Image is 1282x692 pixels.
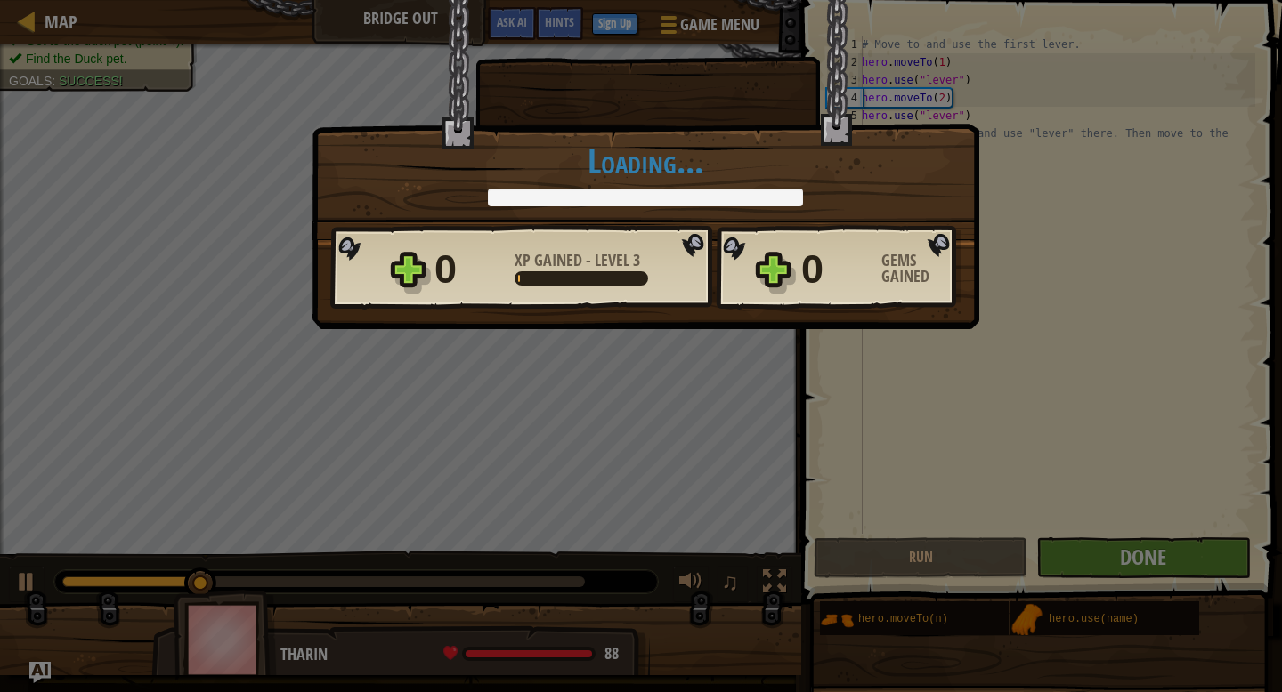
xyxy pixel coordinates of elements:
[633,249,640,271] span: 3
[591,249,633,271] span: Level
[330,142,961,180] h1: Loading...
[801,241,871,298] div: 0
[881,253,961,285] div: Gems Gained
[515,253,640,269] div: -
[515,249,586,271] span: XP Gained
[434,241,504,298] div: 0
